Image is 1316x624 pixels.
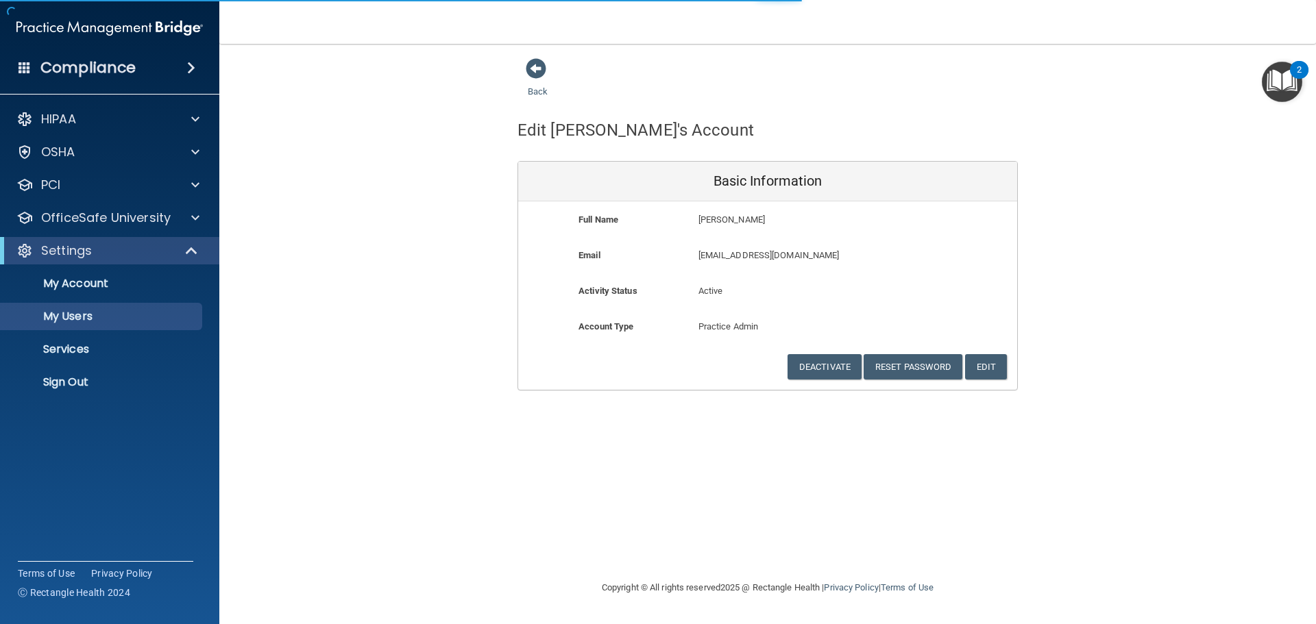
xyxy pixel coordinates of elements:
div: Copyright © All rights reserved 2025 @ Rectangle Health | | [517,566,1018,610]
p: Practice Admin [698,319,838,335]
b: Account Type [578,321,633,332]
div: Basic Information [518,162,1017,201]
a: Terms of Use [18,566,75,580]
a: PCI [16,177,199,193]
p: [EMAIL_ADDRESS][DOMAIN_NAME] [698,247,917,264]
button: Edit [965,354,1007,379]
button: Open Resource Center, 2 new notifications [1262,62,1302,102]
b: Activity Status [578,286,637,296]
p: OfficeSafe University [41,210,171,226]
p: My Account [9,277,196,290]
a: Terms of Use [881,582,934,592]
h4: Edit [PERSON_NAME]'s Account [517,121,754,139]
img: PMB logo [16,14,203,42]
a: Back [528,70,548,97]
p: OSHA [41,144,75,160]
h4: Compliance [40,58,136,77]
p: [PERSON_NAME] [698,212,917,228]
p: Active [698,283,838,299]
p: Settings [41,242,92,259]
div: 2 [1297,70,1302,88]
a: HIPAA [16,111,199,127]
p: My Users [9,310,196,323]
b: Full Name [578,214,618,225]
p: HIPAA [41,111,76,127]
span: Ⓒ Rectangle Health 2024 [18,586,130,599]
p: PCI [41,177,60,193]
a: OSHA [16,144,199,160]
a: Settings [16,242,199,259]
p: Sign Out [9,375,196,389]
b: Email [578,250,600,260]
p: Services [9,342,196,356]
a: Privacy Policy [91,566,153,580]
button: Deactivate [788,354,862,379]
a: OfficeSafe University [16,210,199,226]
button: Reset Password [864,354,962,379]
a: Privacy Policy [824,582,878,592]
